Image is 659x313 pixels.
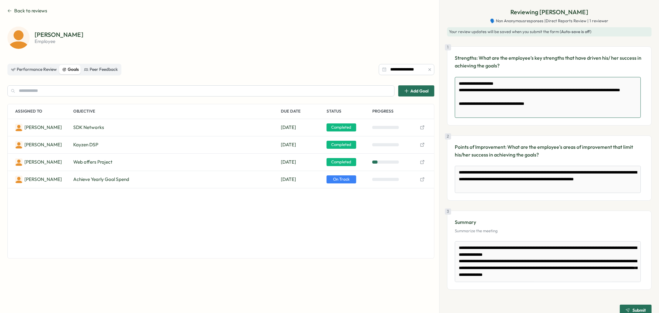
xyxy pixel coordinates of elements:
[327,158,356,166] span: Completed
[455,218,644,226] p: Summary
[7,27,30,49] img: Deniz
[84,66,118,73] div: Peer Feedback
[15,158,62,166] a: Deniz[PERSON_NAME]
[410,89,429,93] span: Add Goal
[73,176,129,183] span: Achieve Yearly Goal Spend
[24,141,62,148] p: Deniz
[281,141,296,148] span: Jun 30, 2025
[24,124,62,131] p: Deniz
[445,133,451,139] div: 2
[327,104,370,119] p: Status
[73,141,98,148] span: Kayzen DSP
[7,7,47,14] button: Back to reviews
[73,159,112,165] span: Web offers Project
[445,208,451,215] div: 3
[632,308,646,312] span: Submit
[15,124,62,131] a: Deniz[PERSON_NAME]
[73,124,104,131] span: SDK Networks
[281,124,296,131] span: Jun 01, 2025
[14,7,47,14] span: Back to reviews
[455,228,644,234] p: Summarize the meeting
[281,176,296,183] span: Dec 31, 2025
[327,123,356,131] span: Completed
[327,141,356,149] span: Completed
[11,66,57,73] div: Performance Review
[15,124,23,131] img: Deniz
[24,159,62,165] p: Deniz
[398,85,434,96] button: Add Goal
[35,39,83,44] p: employee
[62,66,79,73] div: Goals
[15,176,23,183] img: Deniz
[281,159,296,165] span: Jun 01, 2025
[445,44,451,50] div: 1
[15,158,23,166] img: Deniz
[281,104,324,119] p: Due Date
[449,29,591,34] span: Your review updates will be saved when you submit the form
[15,141,62,148] a: Deniz[PERSON_NAME]
[455,143,644,159] p: Points of Improvement: What are the employee's areas of improvement that limit his/her success in...
[372,104,416,119] p: Progress
[15,104,71,119] p: Assigned To
[510,7,588,17] p: Reviewing [PERSON_NAME]
[327,175,356,183] span: On Track
[35,32,83,38] p: [PERSON_NAME]
[455,54,644,70] p: Strengths: What are the employee’s key strengths that have driven his/ her success in achieving t...
[73,104,278,119] p: Objective
[15,141,23,148] img: Deniz
[490,18,609,24] span: 🗣️ Non Anonymous responses | Direct Reports Review | 1 reviewer
[24,176,62,183] p: Deniz
[15,176,62,183] a: Deniz[PERSON_NAME]
[560,29,591,34] span: (Auto-save is off)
